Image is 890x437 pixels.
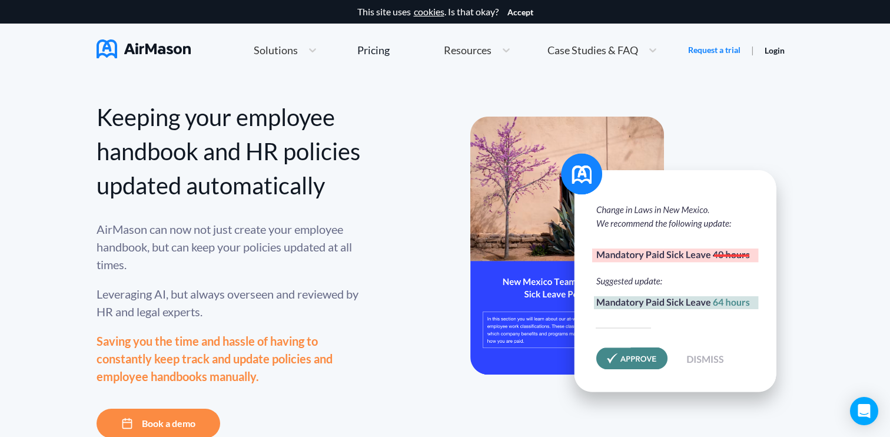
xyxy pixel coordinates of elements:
a: cookies [414,6,444,17]
span: | [751,44,754,55]
div: Saving you the time and hassle of having to constantly keep track and update policies and employe... [97,332,361,385]
span: Case Studies & FAQ [547,45,638,55]
img: AirMason Logo [97,39,191,58]
span: Resources [444,45,492,55]
div: AirMason can now not just create your employee handbook, but can keep your policies updated at al... [97,220,361,273]
div: Leveraging AI, but always overseen and reviewed by HR and legal experts. [97,285,361,320]
button: Accept cookies [507,8,533,17]
div: Keeping your employee handbook and HR policies updated automatically [97,100,361,203]
div: Open Intercom Messenger [850,397,878,425]
img: handbook apu [470,117,794,420]
a: Login [765,45,785,55]
a: Request a trial [688,44,740,56]
a: Pricing [357,39,390,61]
div: Pricing [357,45,390,55]
span: Solutions [254,45,298,55]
